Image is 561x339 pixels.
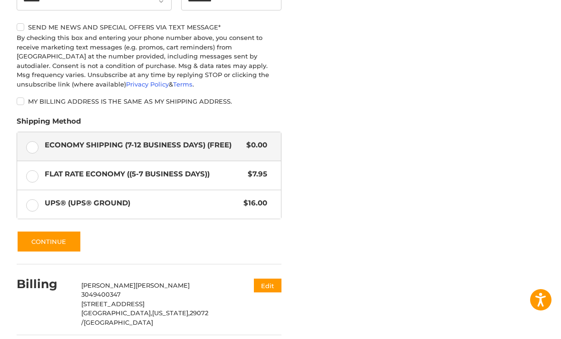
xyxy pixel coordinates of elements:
[81,291,121,298] span: 3049400347
[84,319,153,326] span: [GEOGRAPHIC_DATA]
[152,309,190,317] span: [US_STATE],
[242,140,267,151] span: $0.00
[45,198,239,209] span: UPS® (UPS® Ground)
[173,80,193,88] a: Terms
[135,281,190,289] span: [PERSON_NAME]
[17,116,81,131] legend: Shipping Method
[81,300,145,308] span: [STREET_ADDRESS]
[126,80,169,88] a: Privacy Policy
[483,313,561,339] iframe: Google Customer Reviews
[81,281,135,289] span: [PERSON_NAME]
[81,309,152,317] span: [GEOGRAPHIC_DATA],
[17,33,282,89] div: By checking this box and entering your phone number above, you consent to receive marketing text ...
[17,23,282,31] label: Send me news and special offers via text message*
[45,140,242,151] span: Economy Shipping (7-12 Business Days) (Free)
[45,169,243,180] span: Flat Rate Economy ((5-7 Business Days))
[243,169,267,180] span: $7.95
[254,279,281,292] button: Edit
[17,97,282,105] label: My billing address is the same as my shipping address.
[17,277,72,291] h2: Billing
[239,198,267,209] span: $16.00
[17,231,81,252] button: Continue
[81,309,208,326] span: 29072 /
